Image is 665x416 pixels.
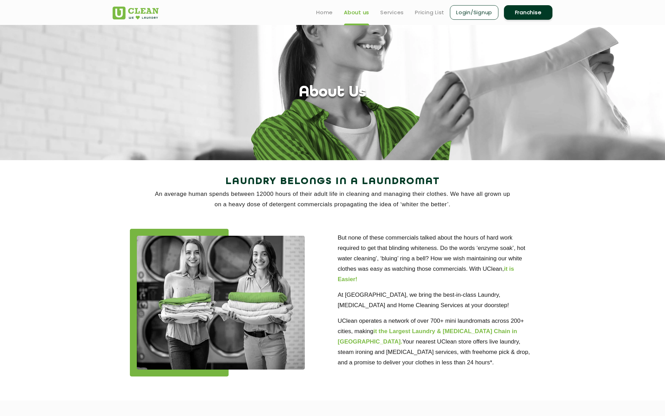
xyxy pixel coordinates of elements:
[338,233,535,285] p: But none of these commercials talked about the hours of hard work required to get that blinding w...
[338,316,535,368] p: UClean operates a network of over 700+ mini laundromats across 200+ cities, making Your nearest U...
[113,173,552,190] h2: Laundry Belongs in a Laundromat
[504,5,552,20] a: Franchise
[113,189,552,210] p: An average human spends between 12000 hours of their adult life in cleaning and managing their cl...
[113,7,159,19] img: UClean Laundry and Dry Cleaning
[316,8,333,17] a: Home
[415,8,444,17] a: Pricing List
[299,84,366,102] h1: About Us
[338,290,535,311] p: At [GEOGRAPHIC_DATA], we bring the best-in-class Laundry, [MEDICAL_DATA] and Home Cleaning Servic...
[344,8,369,17] a: About us
[137,236,305,370] img: about_img_11zon.webp
[338,328,517,345] b: it the Largest Laundry & [MEDICAL_DATA] Chain in [GEOGRAPHIC_DATA].
[380,8,404,17] a: Services
[450,5,498,20] a: Login/Signup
